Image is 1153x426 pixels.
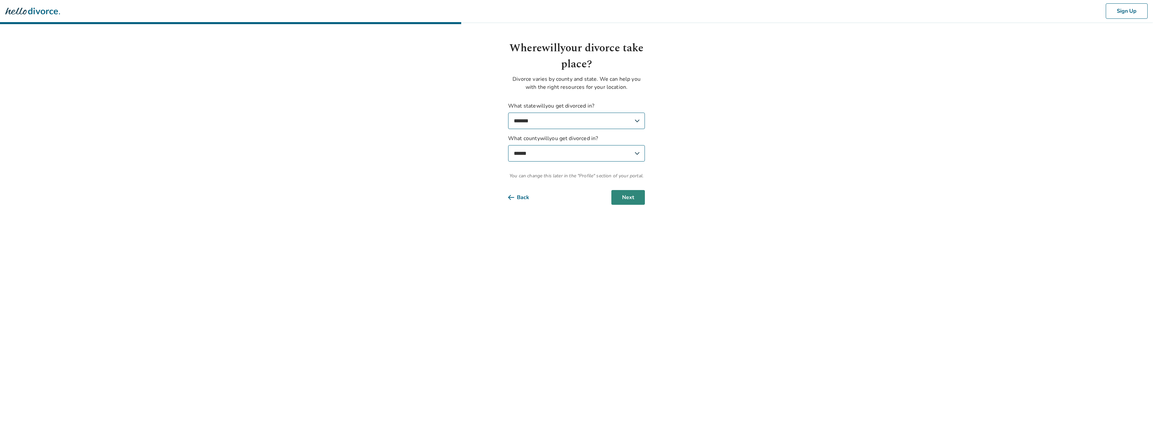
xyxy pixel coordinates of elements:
[508,75,645,91] p: Divorce varies by county and state. We can help you with the right resources for your location.
[611,190,645,205] button: Next
[508,113,645,129] select: What statewillyou get divorced in?
[508,145,645,162] select: What countywillyou get divorced in?
[508,134,645,162] label: What county will you get divorced in?
[508,172,645,179] span: You can change this later in the "Profile" section of your portal.
[508,102,645,129] label: What state will you get divorced in?
[1119,394,1153,426] iframe: Chat Widget
[508,40,645,72] h1: Where will your divorce take place?
[508,190,540,205] button: Back
[1106,3,1148,19] button: Sign Up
